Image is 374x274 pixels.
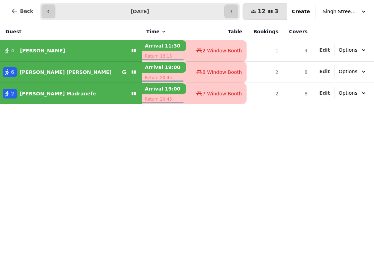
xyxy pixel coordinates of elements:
[319,69,330,74] span: Edit
[283,61,312,83] td: 8
[11,90,14,97] span: 2
[283,83,312,104] td: 8
[20,69,112,76] p: [PERSON_NAME] [PERSON_NAME]
[6,3,39,19] button: Back
[20,47,65,54] p: [PERSON_NAME]
[247,61,283,83] td: 2
[258,9,265,14] span: 12
[20,9,33,14] span: Back
[243,3,286,20] button: 123
[283,23,312,40] th: Covers
[11,69,14,76] span: 6
[186,23,246,40] th: Table
[339,89,357,96] span: Options
[146,28,159,35] span: Time
[275,9,278,14] span: 3
[319,5,371,18] button: Singh Street Bruntsfield
[323,8,357,15] span: Singh Street Bruntsfield
[247,83,283,104] td: 2
[247,40,283,62] td: 1
[319,48,330,52] span: Edit
[283,40,312,62] td: 4
[335,65,371,78] button: Options
[319,68,330,75] button: Edit
[335,44,371,56] button: Options
[339,46,357,53] span: Options
[247,23,283,40] th: Bookings
[142,51,186,61] p: Return 13:15
[319,91,330,95] span: Edit
[203,47,242,54] span: 2 Window Booth
[20,90,96,97] p: [PERSON_NAME] Madranefe
[142,62,186,73] p: Arrival 19:00
[339,68,357,75] span: Options
[142,40,186,51] p: Arrival 11:30
[335,87,371,99] button: Options
[292,9,310,14] span: Create
[142,83,186,94] p: Arrival 19:00
[286,3,315,20] button: Create
[142,73,186,83] p: Return 20:45
[146,28,166,35] button: Time
[11,47,14,54] span: 4
[319,89,330,96] button: Edit
[203,90,242,97] span: 7 Window Booth
[142,94,186,104] p: Return 20:45
[319,46,330,53] button: Edit
[203,69,242,76] span: 8 Window Booth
